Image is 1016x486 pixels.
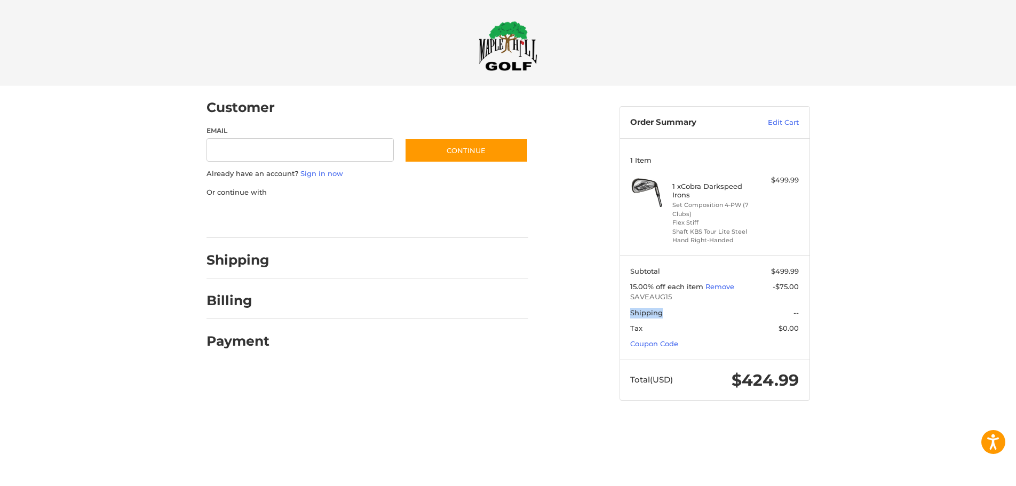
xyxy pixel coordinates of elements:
[732,370,799,390] span: $424.99
[672,236,754,245] li: Hand Right-Handed
[630,308,663,317] span: Shipping
[300,169,343,178] a: Sign in now
[630,267,660,275] span: Subtotal
[672,201,754,218] li: Set Composition 4-PW (7 Clubs)
[207,292,269,309] h2: Billing
[203,208,283,227] iframe: PayPal-paypal
[745,117,799,128] a: Edit Cart
[773,282,799,291] span: -$75.00
[705,282,734,291] a: Remove
[672,182,754,200] h4: 1 x Cobra Darkspeed Irons
[793,308,799,317] span: --
[293,208,374,227] iframe: PayPal-paylater
[384,208,464,227] iframe: PayPal-venmo
[630,282,705,291] span: 15.00% off each item
[771,267,799,275] span: $499.99
[404,138,528,163] button: Continue
[630,292,799,302] span: SAVEAUG15
[630,375,673,385] span: Total (USD)
[630,156,799,164] h3: 1 Item
[207,99,275,116] h2: Customer
[757,175,799,186] div: $499.99
[207,333,269,349] h2: Payment
[630,117,745,128] h3: Order Summary
[672,218,754,227] li: Flex Stiff
[779,324,799,332] span: $0.00
[672,227,754,236] li: Shaft KBS Tour Lite Steel
[630,324,642,332] span: Tax
[928,457,1016,486] iframe: Google Customer Reviews
[207,169,528,179] p: Already have an account?
[630,339,678,348] a: Coupon Code
[479,21,537,71] img: Maple Hill Golf
[207,187,528,198] p: Or continue with
[207,126,394,136] label: Email
[207,252,269,268] h2: Shipping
